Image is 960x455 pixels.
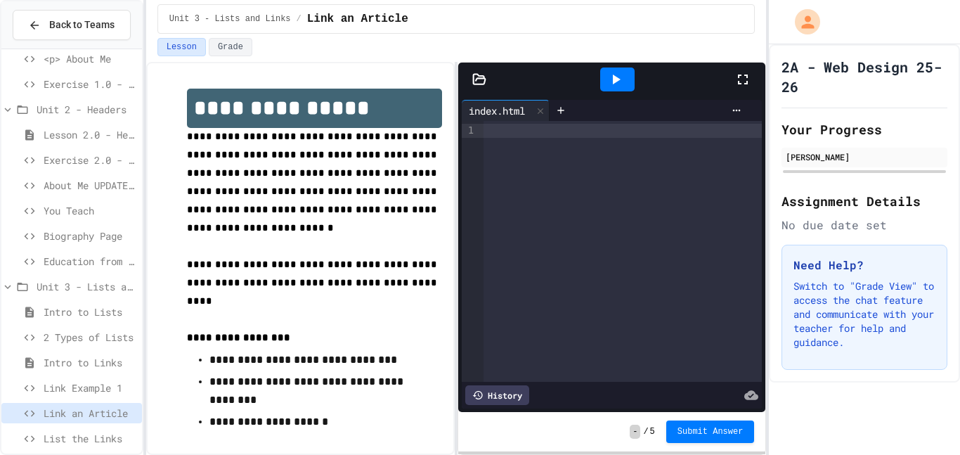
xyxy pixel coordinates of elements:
span: Intro to Links [44,355,136,370]
div: 1 [462,124,476,138]
span: Education from Scratch [44,254,136,269]
p: Switch to "Grade View" to access the chat feature and communicate with your teacher for help and ... [793,279,935,350]
div: index.html [462,100,550,121]
span: About Me UPDATE with Headers [44,178,136,193]
span: Submit Answer [677,426,744,437]
h2: Your Progress [781,120,947,139]
h1: 2A - Web Design 25-26 [781,57,947,96]
div: No due date set [781,217,947,233]
h3: Need Help? [793,257,935,274]
div: History [465,385,529,405]
span: Biography Page [44,229,136,243]
button: Grade [209,38,252,56]
span: Unit 3 - Lists and Links [37,279,136,294]
span: <p> About Me [44,51,136,66]
span: / [297,13,301,25]
span: Unit 3 - Lists and Links [169,13,291,25]
span: Link an Article [44,406,136,421]
span: Link Example 1 [44,380,136,395]
h2: Assignment Details [781,191,947,211]
button: Submit Answer [666,421,755,443]
span: Intro to Lists [44,305,136,319]
span: Lesson 2.0 - Headers [44,127,136,142]
span: Back to Teams [49,18,115,32]
button: Lesson [157,38,206,56]
span: List the Links [44,431,136,446]
span: - [630,425,640,439]
div: [PERSON_NAME] [786,150,943,163]
span: Exercise 1.0 - Two Truths and a Lie [44,77,136,91]
span: Link an Article [307,11,408,27]
div: My Account [780,6,824,38]
span: / [643,426,648,437]
span: Unit 2 - Headers [37,102,136,117]
div: index.html [462,103,532,118]
button: Back to Teams [13,10,131,40]
span: Exercise 2.0 - Header Practice [44,153,136,167]
span: 5 [650,426,655,437]
span: You Teach [44,203,136,218]
span: 2 Types of Lists [44,330,136,345]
